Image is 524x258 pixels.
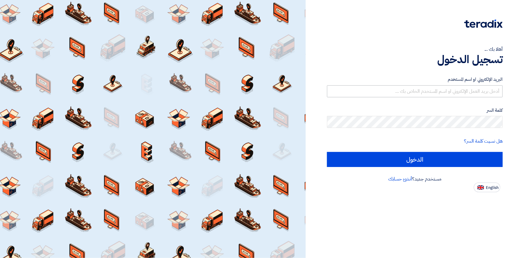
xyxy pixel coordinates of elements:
img: Teradix logo [464,20,503,28]
button: English [474,183,500,192]
input: أدخل بريد العمل الإلكتروني او اسم المستخدم الخاص بك ... [327,85,503,97]
label: كلمة السر [327,107,503,114]
h1: تسجيل الدخول [327,53,503,66]
input: الدخول [327,152,503,167]
img: en-US.png [477,185,484,190]
a: هل نسيت كلمة السر؟ [464,138,503,145]
label: البريد الإلكتروني او اسم المستخدم [327,76,503,83]
div: أهلا بك ... [327,46,503,53]
div: مستخدم جديد؟ [327,175,503,183]
span: English [486,186,498,190]
a: أنشئ حسابك [388,175,412,183]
